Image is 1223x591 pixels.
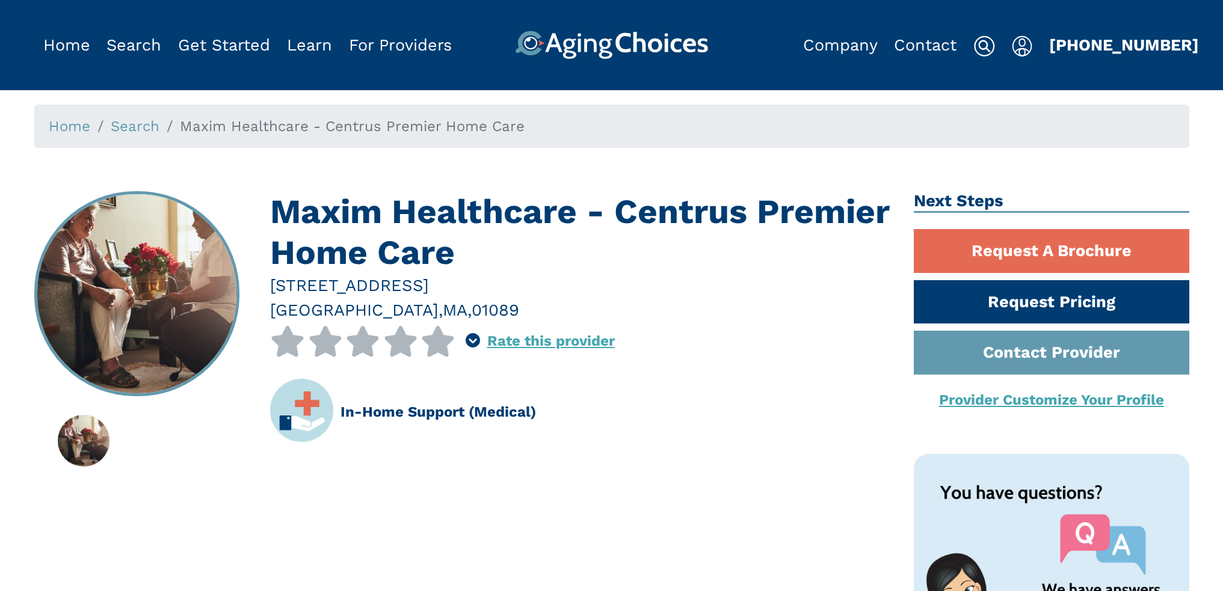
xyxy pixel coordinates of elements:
[270,191,896,273] h1: Maxim Healthcare - Centrus Premier Home Care
[180,118,525,135] span: Maxim Healthcare - Centrus Premier Home Care
[467,300,472,320] span: ,
[34,105,1189,148] nav: breadcrumb
[939,391,1164,408] a: Provider Customize Your Profile
[466,326,480,357] div: Popover trigger
[973,35,995,57] img: search-icon.svg
[1012,31,1033,60] div: Popover trigger
[35,193,238,395] img: Maxim Healthcare - Centrus Premier Home Care
[803,35,878,55] a: Company
[914,331,1189,375] a: Contact Provider
[106,31,161,60] div: Popover trigger
[287,35,332,55] a: Learn
[914,229,1189,273] a: Request A Brochure
[178,35,270,55] a: Get Started
[1049,35,1199,55] a: [PHONE_NUMBER]
[439,300,443,320] span: ,
[58,415,109,467] img: Maxim Healthcare - Centrus Premier Home Care
[914,280,1189,324] a: Request Pricing
[914,191,1189,213] h2: Next Steps
[43,35,90,55] a: Home
[111,118,159,135] a: Search
[472,298,519,322] div: 01089
[270,300,439,320] span: [GEOGRAPHIC_DATA]
[349,35,452,55] a: For Providers
[106,35,161,55] a: Search
[894,35,957,55] a: Contact
[1012,35,1033,57] img: user-icon.svg
[270,273,896,298] div: [STREET_ADDRESS]
[487,332,615,349] a: Rate this provider
[340,401,536,423] div: In-Home Support (Medical)
[49,118,90,135] a: Home
[515,31,708,60] img: AgingChoices
[443,300,467,320] span: MA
